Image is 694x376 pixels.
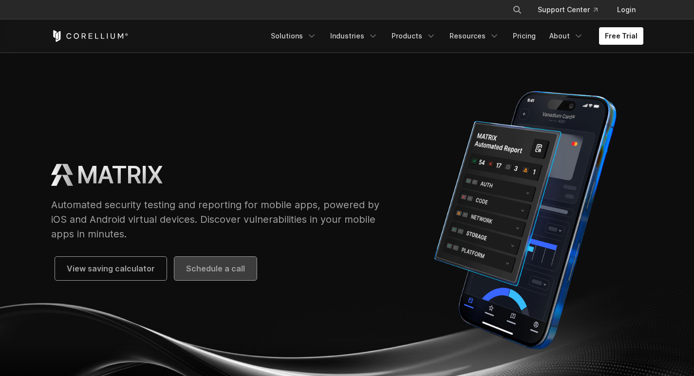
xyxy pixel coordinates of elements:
[501,1,643,18] div: Navigation Menu
[186,263,245,274] span: Schedule a call
[544,27,589,45] a: About
[508,1,526,18] button: Search
[444,27,505,45] a: Resources
[265,27,643,45] div: Navigation Menu
[51,164,73,186] img: MATRIX Logo
[408,84,643,357] img: Corellium MATRIX automated report on iPhone showing app vulnerability test results across securit...
[507,27,542,45] a: Pricing
[324,27,384,45] a: Industries
[55,257,167,280] a: View saving calculator
[77,161,163,190] h1: MATRIX
[609,1,643,18] a: Login
[51,197,389,241] p: Automated security testing and reporting for mobile apps, powered by iOS and Android virtual devi...
[265,27,322,45] a: Solutions
[174,257,257,280] a: Schedule a call
[51,30,129,42] a: Corellium Home
[67,263,155,274] span: View saving calculator
[530,1,605,18] a: Support Center
[599,27,643,45] a: Free Trial
[386,27,442,45] a: Products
